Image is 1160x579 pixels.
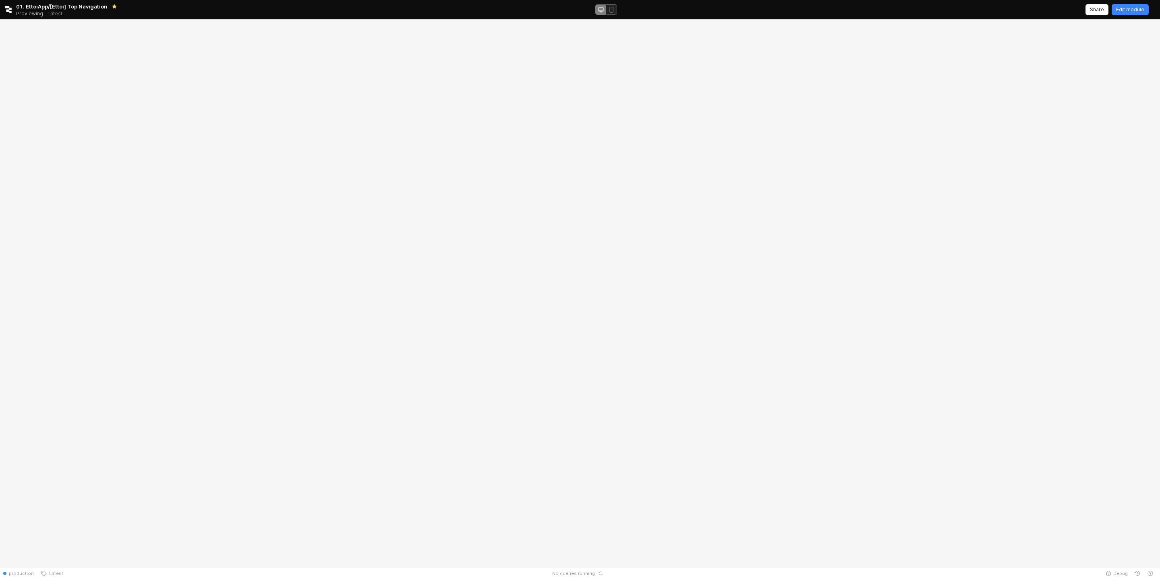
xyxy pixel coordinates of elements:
button: History [1131,568,1144,579]
p: Latest [48,10,62,17]
button: Remove app from favorites [110,2,118,10]
span: Debug [1113,570,1128,577]
span: production [9,570,34,577]
button: Debug [1102,568,1131,579]
button: Reset app state [597,571,605,576]
span: Previewing [16,10,43,18]
button: Releases and History [43,8,67,19]
button: Edit module [1112,4,1149,15]
p: Edit module [1116,6,1144,13]
button: Share app [1085,4,1108,15]
span: No queries running [552,570,595,577]
span: Latest [47,570,63,577]
p: Share [1090,6,1104,13]
span: 01. EttoiApp/[Ettoi] Top Navigation [16,2,107,10]
button: Help [1144,568,1157,579]
div: Previewing Latest [16,8,67,19]
button: Latest [37,568,66,579]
